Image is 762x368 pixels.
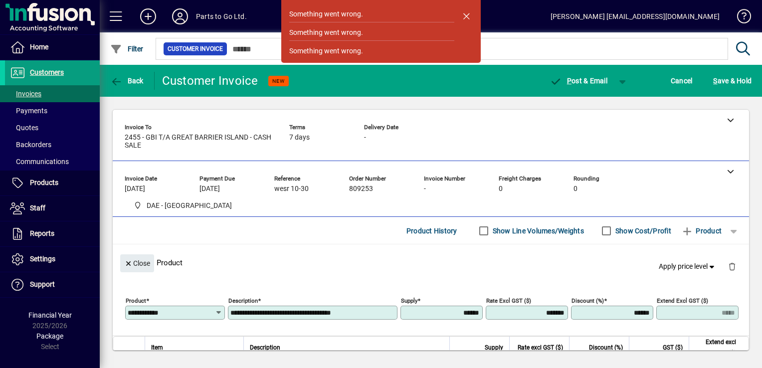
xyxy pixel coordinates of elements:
span: Package [36,332,63,340]
span: wesr 10-30 [274,185,309,193]
mat-label: Description [228,297,258,304]
mat-label: Supply [401,297,417,304]
span: Quotes [10,124,38,132]
button: Post & Email [545,72,612,90]
span: DAE - Great Barrier Island [130,199,236,212]
a: Invoices [5,85,100,102]
span: Cancel [671,73,693,89]
button: Back [108,72,146,90]
span: Staff [30,204,45,212]
mat-label: Extend excl GST ($) [657,297,708,304]
span: Financial Year [28,311,72,319]
app-page-header-button: Delete [720,262,744,271]
button: Filter [108,40,146,58]
label: Show Line Volumes/Weights [491,226,584,236]
span: 809253 [349,185,373,193]
div: Parts to Go Ltd. [196,8,247,24]
span: Apply price level [659,261,717,272]
mat-label: Product [126,297,146,304]
button: Cancel [668,72,695,90]
div: [PERSON_NAME] [EMAIL_ADDRESS][DOMAIN_NAME] [551,8,720,24]
button: Profile [164,7,196,25]
span: Customer Invoice [168,44,223,54]
span: Customers [30,68,64,76]
span: Product History [406,223,457,239]
button: Close [120,254,154,272]
span: Close [124,255,150,272]
span: Rate excl GST ($) [518,342,563,353]
span: Settings [30,255,55,263]
span: DAE - [GEOGRAPHIC_DATA] [147,200,232,211]
label: Show Cost/Profit [613,226,671,236]
span: NEW [272,78,285,84]
span: Support [30,280,55,288]
a: Payments [5,102,100,119]
span: ost & Email [550,77,607,85]
span: Description [250,342,280,353]
a: Settings [5,247,100,272]
span: - [364,134,366,142]
a: Knowledge Base [730,2,750,34]
span: ave & Hold [713,73,752,89]
button: Delete [720,254,744,278]
span: Discount (%) [589,342,623,353]
span: Extend excl GST ($) [695,337,736,359]
span: Item [151,342,163,353]
button: Apply price level [655,258,721,276]
button: Product History [402,222,461,240]
span: Back [110,77,144,85]
mat-label: Rate excl GST ($) [486,297,531,304]
span: Backorders [10,141,51,149]
span: Communications [10,158,69,166]
button: Add [132,7,164,25]
span: Filter [110,45,144,53]
mat-label: Discount (%) [571,297,604,304]
span: [DATE] [125,185,145,193]
span: 0 [499,185,503,193]
button: Product [676,222,727,240]
button: Save & Hold [711,72,754,90]
a: Quotes [5,119,100,136]
span: 7 days [289,134,310,142]
span: Invoices [10,90,41,98]
a: Products [5,171,100,195]
span: Home [30,43,48,51]
span: 0 [573,185,577,193]
span: Product [681,223,722,239]
span: 2455 - GBI T/A GREAT BARRIER ISLAND - CASH SALE [125,134,274,150]
span: GST ($) [663,342,683,353]
div: Customer Invoice [162,73,258,89]
a: Communications [5,153,100,170]
a: Backorders [5,136,100,153]
span: P [567,77,571,85]
span: Supply [485,342,503,353]
div: Product [113,244,749,281]
app-page-header-button: Close [118,258,157,267]
span: Payments [10,107,47,115]
a: Support [5,272,100,297]
app-page-header-button: Back [100,72,155,90]
a: Reports [5,221,100,246]
span: - [424,185,426,193]
a: Home [5,35,100,60]
span: S [713,77,717,85]
a: Staff [5,196,100,221]
span: Products [30,179,58,186]
span: Reports [30,229,54,237]
span: [DATE] [199,185,220,193]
